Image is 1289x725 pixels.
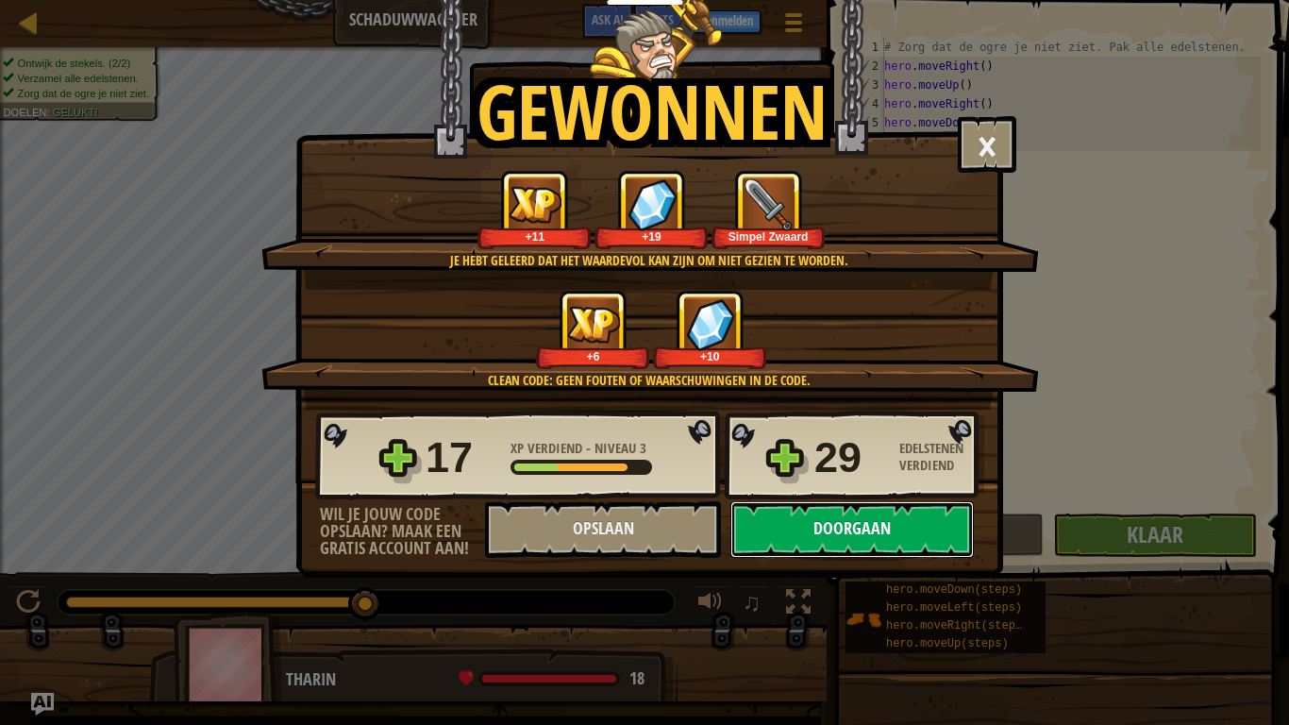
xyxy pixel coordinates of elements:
img: Nieuw Item [743,178,795,230]
h1: Gewonnen [477,70,828,153]
button: Doorgaan [730,501,974,558]
div: Wil je jouw code opslaan? Maak een gratis account aan! [320,506,485,557]
span: Niveau [591,438,640,458]
button: × [958,116,1016,173]
img: XP verdiend [567,306,620,343]
div: +11 [481,229,588,244]
div: +10 [657,349,763,363]
button: Opslaan [485,501,721,558]
img: Edelstenen verdiend [628,178,677,230]
div: 29 [814,428,888,488]
div: 17 [426,428,499,488]
div: Simpel Zwaard [715,229,822,244]
div: Clean Code: Geen fouten of waarschuwingen in de code. [351,371,946,390]
div: Edelstenen verdiend [899,440,984,474]
span: 3 [640,438,646,458]
span: XP verdiend [511,438,586,458]
img: XP verdiend [509,186,561,223]
div: +19 [598,229,705,244]
div: - [511,440,646,457]
div: Je hebt geleerd dat het waardevol kan zijn om niet gezien te worden. [351,251,946,270]
div: +6 [540,349,646,363]
img: Edelstenen verdiend [686,298,735,350]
